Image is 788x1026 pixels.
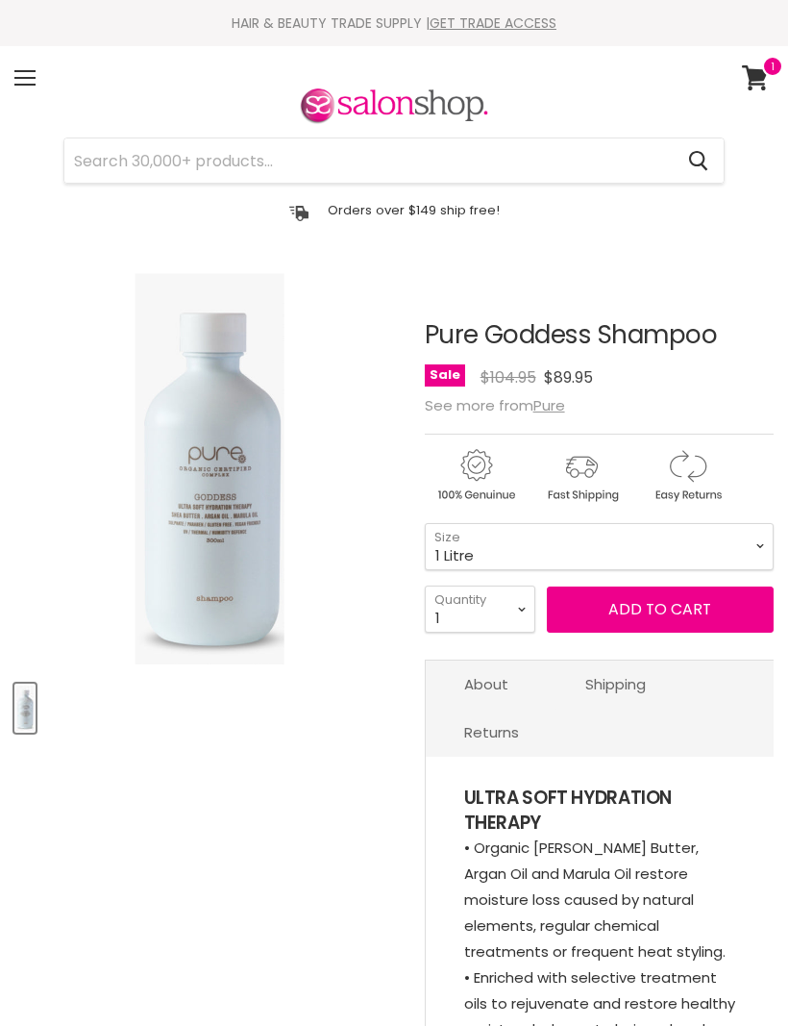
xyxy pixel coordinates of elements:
[430,13,556,33] a: GET TRADE ACCESS
[426,661,547,708] a: About
[16,686,34,731] img: Pure Goddess Shampoo
[425,395,565,415] span: See more from
[544,366,593,388] span: $89.95
[425,321,774,349] h1: Pure Goddess Shampoo
[14,684,36,733] button: Pure Goddess Shampoo
[530,446,632,505] img: shipping.gif
[135,273,284,664] img: Pure Goddess Shampoo
[14,273,406,664] div: Pure Goddess Shampoo image. Click or Scroll to Zoom.
[547,587,774,633] button: Add to cart
[547,661,684,708] a: Shipping
[425,364,465,387] span: Sale
[425,586,535,633] select: Quantity
[63,138,725,184] form: Product
[480,366,536,388] span: $104.95
[425,446,527,505] img: genuine.gif
[636,446,738,505] img: returns.gif
[426,709,557,756] a: Returns
[12,678,408,733] div: Product thumbnails
[64,138,673,183] input: Search
[464,786,735,835] h4: ULTRA SOFT HYDRATION THERAPY
[533,395,565,415] a: Pure
[328,202,500,218] p: Orders over $149 ship free!
[608,598,711,620] span: Add to cart
[673,138,724,183] button: Search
